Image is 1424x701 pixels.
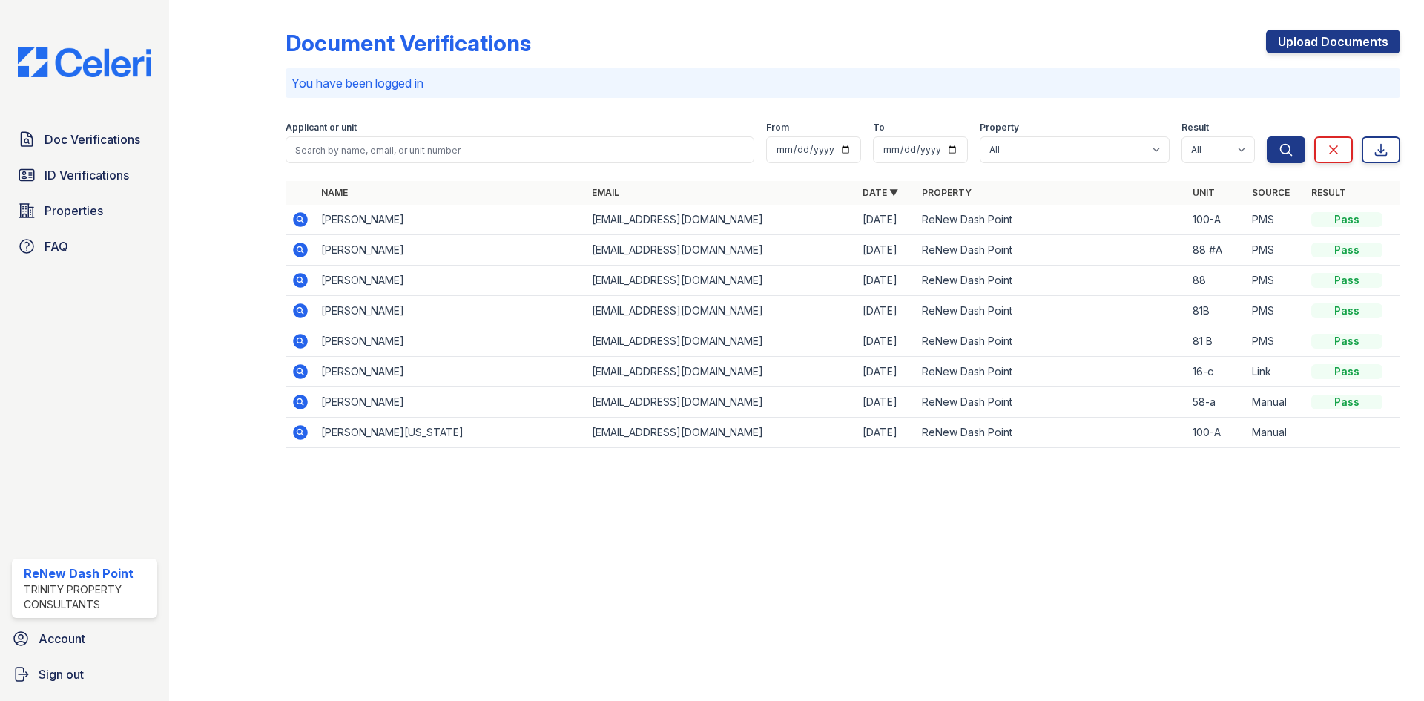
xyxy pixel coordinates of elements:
div: Pass [1311,273,1382,288]
td: [PERSON_NAME][US_STATE] [315,418,586,448]
td: [PERSON_NAME] [315,266,586,296]
td: [EMAIL_ADDRESS][DOMAIN_NAME] [586,326,857,357]
td: [PERSON_NAME] [315,357,586,387]
a: Date ▼ [863,187,898,198]
span: FAQ [44,237,68,255]
td: [DATE] [857,418,916,448]
td: [PERSON_NAME] [315,205,586,235]
td: [DATE] [857,266,916,296]
div: Trinity Property Consultants [24,582,151,612]
td: ReNew Dash Point [916,235,1187,266]
label: From [766,122,789,134]
div: Pass [1311,364,1382,379]
a: Source [1252,187,1290,198]
label: Applicant or unit [286,122,357,134]
td: [EMAIL_ADDRESS][DOMAIN_NAME] [586,205,857,235]
a: Properties [12,196,157,226]
span: ID Verifications [44,166,129,184]
a: Email [592,187,619,198]
td: ReNew Dash Point [916,296,1187,326]
td: [PERSON_NAME] [315,235,586,266]
a: Property [922,187,972,198]
a: FAQ [12,231,157,261]
td: Link [1246,357,1305,387]
td: [EMAIL_ADDRESS][DOMAIN_NAME] [586,418,857,448]
a: Account [6,624,163,654]
td: [PERSON_NAME] [315,296,586,326]
div: Pass [1311,243,1382,257]
td: Manual [1246,418,1305,448]
div: Pass [1311,334,1382,349]
div: Document Verifications [286,30,531,56]
p: You have been logged in [291,74,1394,92]
td: PMS [1246,235,1305,266]
td: 16-c [1187,357,1246,387]
td: 81 B [1187,326,1246,357]
td: 58-a [1187,387,1246,418]
td: 88 [1187,266,1246,296]
td: [PERSON_NAME] [315,326,586,357]
span: Account [39,630,85,648]
label: To [873,122,885,134]
td: ReNew Dash Point [916,418,1187,448]
a: ID Verifications [12,160,157,190]
td: [PERSON_NAME] [315,387,586,418]
input: Search by name, email, or unit number [286,136,754,163]
td: 100-A [1187,205,1246,235]
label: Property [980,122,1019,134]
div: Pass [1311,303,1382,318]
td: 88 #A [1187,235,1246,266]
td: ReNew Dash Point [916,266,1187,296]
td: [DATE] [857,357,916,387]
td: Manual [1246,387,1305,418]
td: PMS [1246,326,1305,357]
td: ReNew Dash Point [916,326,1187,357]
div: Pass [1311,212,1382,227]
td: [EMAIL_ADDRESS][DOMAIN_NAME] [586,387,857,418]
td: [EMAIL_ADDRESS][DOMAIN_NAME] [586,296,857,326]
td: PMS [1246,205,1305,235]
span: Sign out [39,665,84,683]
td: [DATE] [857,387,916,418]
a: Sign out [6,659,163,689]
span: Doc Verifications [44,131,140,148]
td: ReNew Dash Point [916,357,1187,387]
td: [EMAIL_ADDRESS][DOMAIN_NAME] [586,235,857,266]
a: Result [1311,187,1346,198]
td: [DATE] [857,235,916,266]
td: ReNew Dash Point [916,387,1187,418]
td: [DATE] [857,205,916,235]
td: 81B [1187,296,1246,326]
td: 100-A [1187,418,1246,448]
a: Doc Verifications [12,125,157,154]
div: Pass [1311,395,1382,409]
label: Result [1181,122,1209,134]
td: [EMAIL_ADDRESS][DOMAIN_NAME] [586,357,857,387]
a: Name [321,187,348,198]
a: Upload Documents [1266,30,1400,53]
span: Properties [44,202,103,220]
td: [DATE] [857,326,916,357]
div: ReNew Dash Point [24,565,151,582]
img: CE_Logo_Blue-a8612792a0a2168367f1c8372b55b34899dd931a85d93a1a3d3e32e68fde9ad4.png [6,47,163,77]
td: ReNew Dash Point [916,205,1187,235]
td: [EMAIL_ADDRESS][DOMAIN_NAME] [586,266,857,296]
td: PMS [1246,266,1305,296]
td: PMS [1246,296,1305,326]
a: Unit [1193,187,1215,198]
td: [DATE] [857,296,916,326]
